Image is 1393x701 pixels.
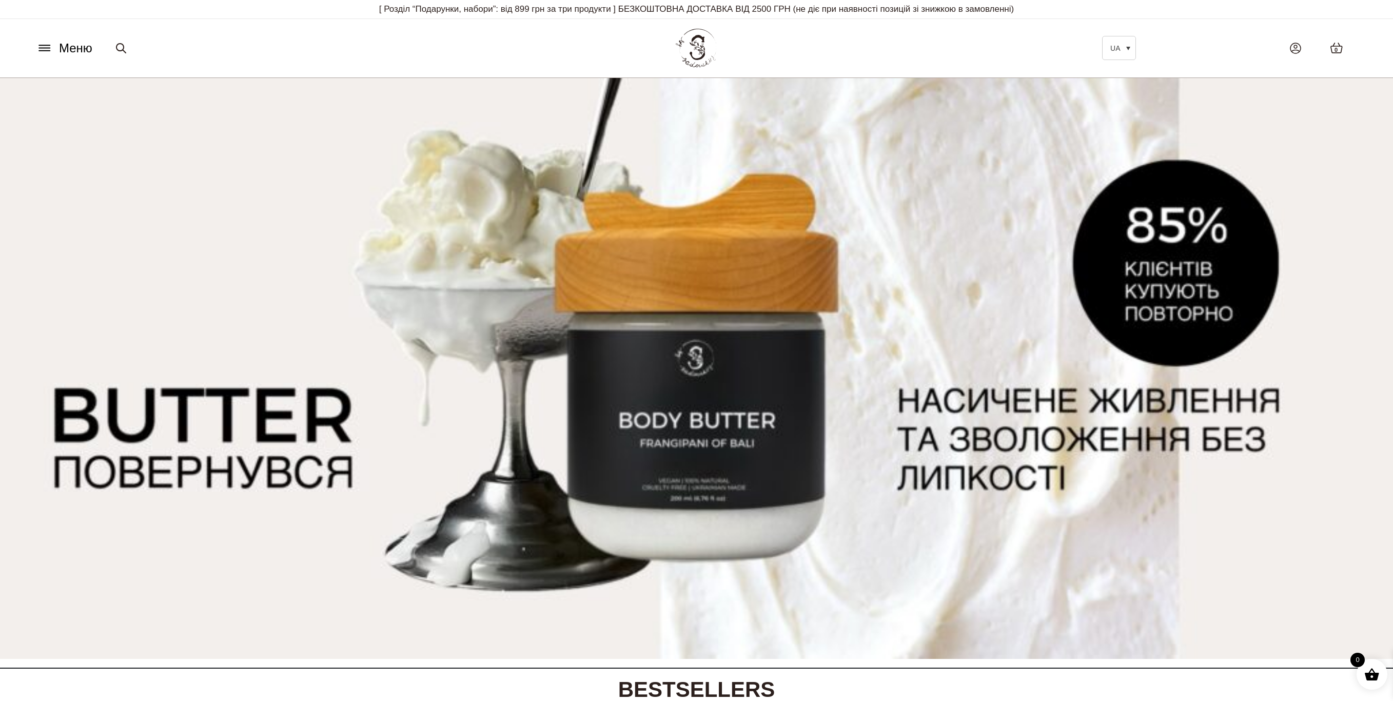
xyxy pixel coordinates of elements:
[1350,653,1365,667] span: 0
[59,39,92,57] span: Меню
[1110,44,1120,52] span: UA
[1102,36,1136,60] a: UA
[1320,32,1353,64] a: 0
[676,29,717,67] img: BY SADOVSKIY
[33,38,95,58] button: Меню
[1335,46,1338,54] span: 0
